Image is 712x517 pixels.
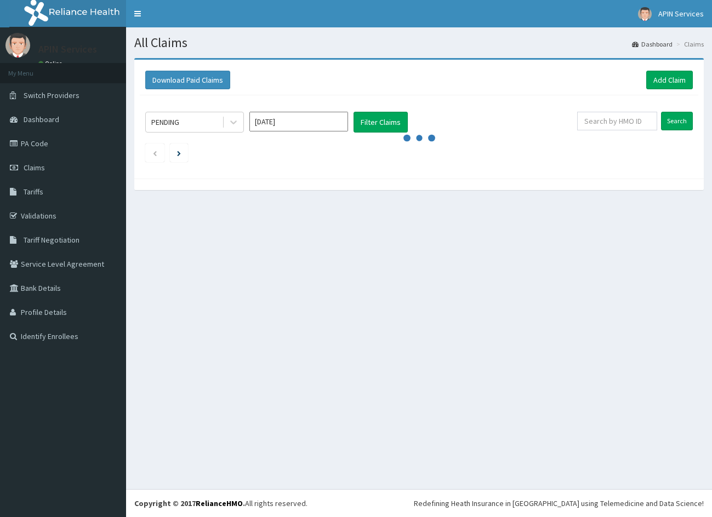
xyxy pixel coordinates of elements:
[24,90,79,100] span: Switch Providers
[354,112,408,133] button: Filter Claims
[661,112,693,130] input: Search
[126,489,712,517] footer: All rights reserved.
[145,71,230,89] button: Download Paid Claims
[134,36,704,50] h1: All Claims
[24,114,59,124] span: Dashboard
[38,44,97,54] p: APIN Services
[5,33,30,58] img: User Image
[249,112,348,131] input: Select Month and Year
[24,235,79,245] span: Tariff Negotiation
[177,148,181,158] a: Next page
[577,112,657,130] input: Search by HMO ID
[658,9,704,19] span: APIN Services
[403,122,436,154] svg: audio-loading
[38,60,65,67] a: Online
[638,7,652,21] img: User Image
[414,498,704,509] div: Redefining Heath Insurance in [GEOGRAPHIC_DATA] using Telemedicine and Data Science!
[152,148,157,158] a: Previous page
[24,187,43,197] span: Tariffs
[151,117,179,128] div: PENDING
[24,163,45,173] span: Claims
[674,39,704,49] li: Claims
[632,39,673,49] a: Dashboard
[196,498,243,508] a: RelianceHMO
[134,498,245,508] strong: Copyright © 2017 .
[646,71,693,89] a: Add Claim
